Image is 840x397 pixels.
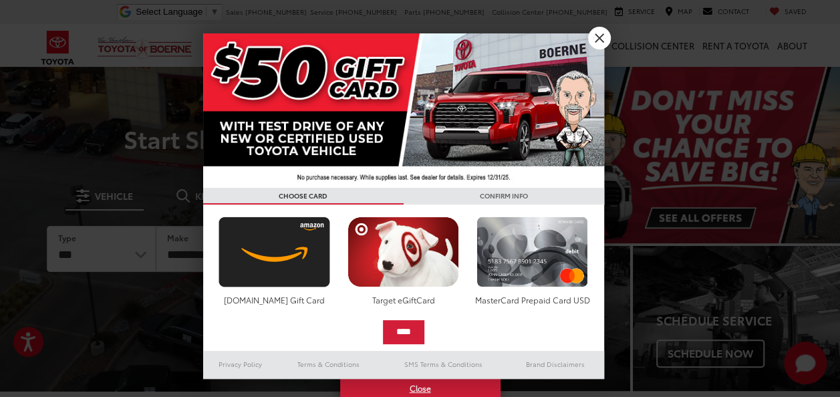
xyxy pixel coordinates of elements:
a: Terms & Conditions [277,356,380,372]
img: 42635_top_851395.jpg [203,33,604,188]
h3: CHOOSE CARD [203,188,404,205]
div: Target eGiftCard [344,294,462,305]
img: amazoncard.png [215,217,333,287]
a: SMS Terms & Conditions [380,356,507,372]
div: MasterCard Prepaid Card USD [473,294,591,305]
a: Privacy Policy [203,356,278,372]
div: [DOMAIN_NAME] Gift Card [215,294,333,305]
img: mastercard.png [473,217,591,287]
h3: CONFIRM INFO [404,188,604,205]
a: Brand Disclaimers [507,356,604,372]
img: targetcard.png [344,217,462,287]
